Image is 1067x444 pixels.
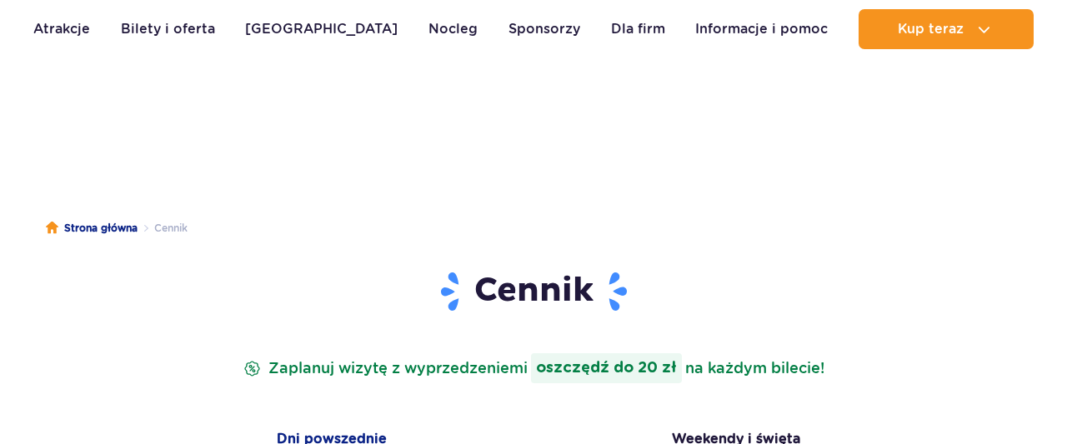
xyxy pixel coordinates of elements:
a: Informacje i pomoc [695,9,828,49]
a: Atrakcje [33,9,90,49]
h1: Cennik [142,270,925,313]
a: Sponsorzy [508,9,580,49]
a: Bilety i oferta [121,9,215,49]
span: Kup teraz [898,22,964,37]
a: Strona główna [46,220,138,237]
strong: oszczędź do 20 zł [531,353,682,383]
a: Nocleg [428,9,478,49]
a: [GEOGRAPHIC_DATA] [245,9,398,49]
p: Zaplanuj wizytę z wyprzedzeniem na każdym bilecie! [240,353,828,383]
a: Dla firm [611,9,665,49]
button: Kup teraz [859,9,1034,49]
li: Cennik [138,220,188,237]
